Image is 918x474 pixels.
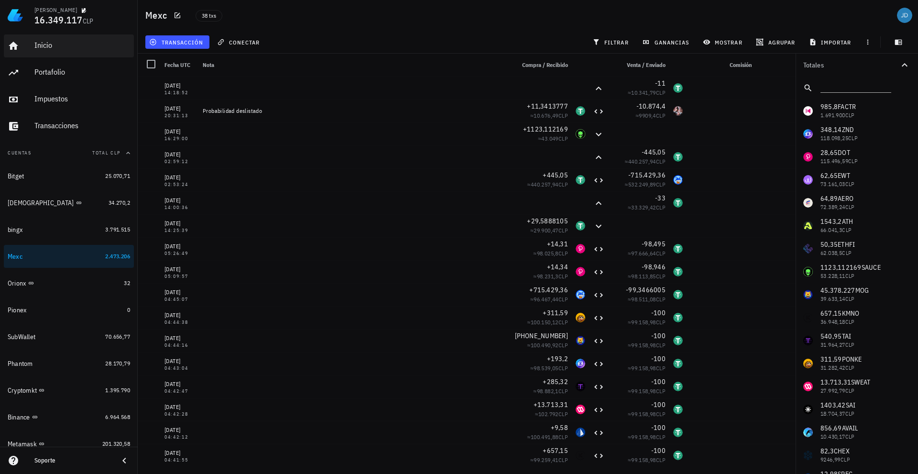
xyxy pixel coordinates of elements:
div: [DATE] [164,104,195,113]
span: 102.792 [538,410,558,418]
div: DOT-icon [576,244,585,254]
span: ≈ [625,158,666,165]
span: 98.511,08 [631,296,656,303]
div: [DATE] [164,81,195,90]
span: -100 [651,446,666,455]
div: SWEAT-icon [576,405,585,414]
span: 29.900,47 [534,227,558,234]
span: -445,05 [642,148,666,156]
div: [DEMOGRAPHIC_DATA] [8,199,74,207]
span: ≈ [635,112,666,119]
a: Pionex 0 [4,298,134,321]
span: CLP [656,112,666,119]
span: -100 [651,354,666,363]
span: 10.341,79 [631,89,656,96]
span: -715.429,36 [628,171,666,179]
span: 99.158,98 [631,364,656,372]
span: CLP [656,89,666,96]
button: ganancias [638,35,695,49]
span: ≈ [527,342,568,349]
span: filtrar [594,38,629,46]
span: ≈ [628,273,666,280]
div: [DATE] [164,196,195,205]
span: ≈ [628,387,666,395]
span: CLP [83,17,94,25]
span: 2.473.206 [105,253,130,260]
div: PONKE-icon [576,313,585,322]
span: CLP [558,181,568,188]
a: [DEMOGRAPHIC_DATA] 34.270,2 [4,191,134,214]
span: 70.656,77 [105,333,130,340]
div: Soporte [34,457,111,464]
span: 0 [127,306,130,313]
span: CLP [656,319,666,326]
div: [PERSON_NAME] [34,6,77,14]
span: +29,5888105 [527,217,568,225]
div: [DATE] [164,127,195,136]
span: mostrar [705,38,743,46]
div: USDT-icon [576,175,585,185]
a: SubWallet 70.656,77 [4,325,134,348]
div: MOG-icon [576,336,585,345]
span: transacción [151,38,203,46]
span: +193,2 [547,354,568,363]
a: Inicio [4,34,134,57]
span: ≈ [530,364,568,372]
div: 04:42:12 [164,435,195,440]
span: 440.257,94 [628,158,656,165]
span: 16.349.117 [34,13,83,26]
div: [DATE] [164,242,195,251]
span: -99,3466005 [626,286,666,294]
span: Fecha UTC [164,61,190,68]
div: 04:42:47 [164,389,195,394]
div: Totales [803,62,899,68]
span: 201.320,58 [102,440,130,447]
span: -100 [651,400,666,409]
div: Bitget [8,172,24,180]
span: ≈ [628,250,666,257]
span: CLP [558,433,568,441]
span: 32 [124,279,130,287]
div: [DATE] [164,448,195,458]
a: Impuestos [4,88,134,111]
span: 99.158,98 [631,319,656,326]
a: bingx 3.791.515 [4,218,134,241]
div: Mexc [8,253,22,261]
a: Mexc 2.473.206 [4,245,134,268]
div: [DATE] [164,333,195,343]
span: CLP [558,296,568,303]
span: ≈ [628,364,666,372]
span: -100 [651,423,666,432]
span: +445,05 [543,171,568,179]
span: CLP [656,296,666,303]
span: 98.231,3 [537,273,558,280]
span: ganancias [644,38,689,46]
span: 99.158,98 [631,410,656,418]
span: +9,58 [551,423,568,432]
span: +715.429,36 [529,286,568,294]
button: filtrar [589,35,634,49]
span: CLP [656,181,666,188]
a: Orionx 32 [4,272,134,295]
span: -100 [651,377,666,386]
div: Impuestos [34,94,130,103]
div: USDT-icon [673,152,683,162]
span: ≈ [527,433,568,441]
span: +657,15 [543,446,568,455]
span: ≈ [530,296,568,303]
span: ≈ [527,181,568,188]
span: Comisión [730,61,752,68]
div: USDT-icon [673,83,683,93]
div: 04:41:55 [164,458,195,463]
span: ≈ [534,250,568,257]
span: 98.025,8 [537,250,558,257]
div: Binance [8,413,30,421]
span: ≈ [530,456,568,463]
span: +14,34 [547,263,568,271]
span: CLP [558,273,568,280]
span: 100.491,88 [531,433,558,441]
div: [DATE] [164,402,195,412]
div: USDT-icon [673,290,683,299]
span: 6.964.568 [105,413,130,420]
span: 98.113,85 [631,273,656,280]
